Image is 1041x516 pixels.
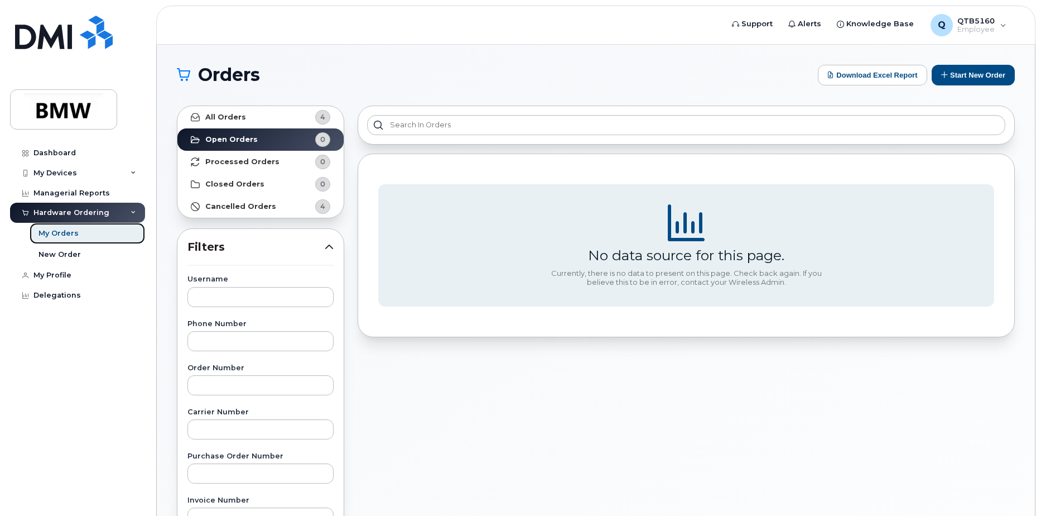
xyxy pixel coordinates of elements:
[187,409,334,416] label: Carrier Number
[547,269,826,286] div: Currently, there is no data to present on this page. Check back again. If you believe this to be ...
[187,239,325,255] span: Filters
[205,113,246,122] strong: All Orders
[992,467,1033,508] iframe: Messenger Launcher
[177,128,344,151] a: Open Orders0
[205,135,258,144] strong: Open Orders
[320,134,325,145] span: 0
[177,173,344,195] a: Closed Orders0
[187,497,334,504] label: Invoice Number
[187,276,334,283] label: Username
[177,106,344,128] a: All Orders4
[932,65,1015,85] button: Start New Order
[588,247,784,264] div: No data source for this page.
[205,202,276,211] strong: Cancelled Orders
[187,321,334,328] label: Phone Number
[177,195,344,218] a: Cancelled Orders4
[205,180,264,189] strong: Closed Orders
[320,179,325,189] span: 0
[367,115,1005,135] input: Search in orders
[818,65,927,85] button: Download Excel Report
[320,156,325,167] span: 0
[205,157,279,166] strong: Processed Orders
[198,66,260,83] span: Orders
[320,201,325,212] span: 4
[187,453,334,460] label: Purchase Order Number
[177,151,344,173] a: Processed Orders0
[320,112,325,122] span: 4
[187,365,334,372] label: Order Number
